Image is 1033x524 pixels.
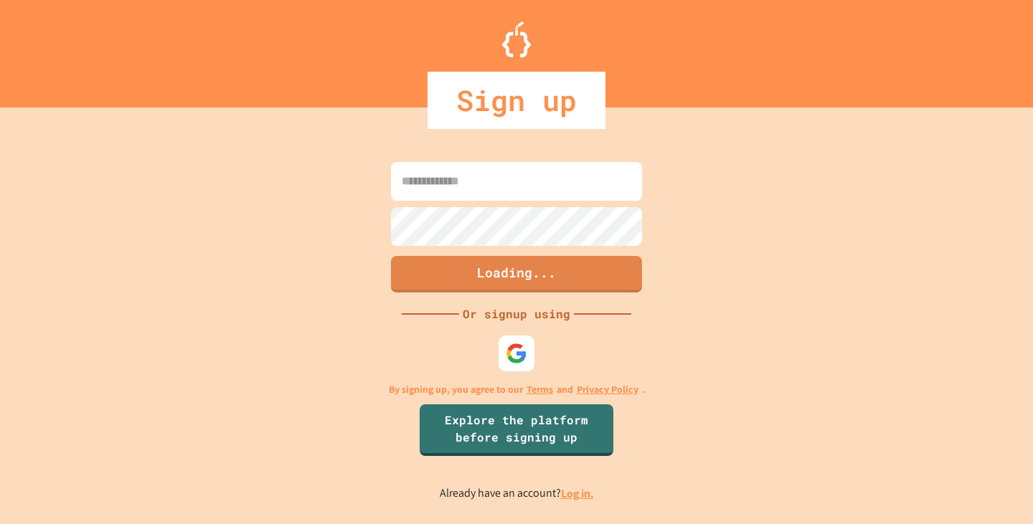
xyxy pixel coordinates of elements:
a: Privacy Policy [577,382,638,397]
div: Or signup using [459,305,574,323]
p: Already have an account? [440,485,594,502]
a: Terms [527,382,553,397]
a: Explore the platform before signing up [420,404,613,456]
img: Logo.svg [502,22,531,57]
button: Loading... [391,256,642,292]
a: Log in. [561,486,594,501]
div: Sign up [428,72,605,129]
img: google-icon.svg [506,343,527,364]
p: By signing up, you agree to our and . [389,382,645,397]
